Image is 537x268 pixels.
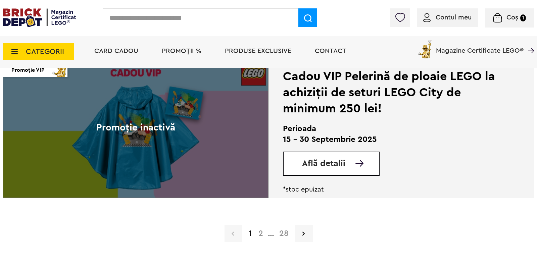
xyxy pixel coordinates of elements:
span: CATEGORII [26,48,64,55]
a: Produse exclusive [225,48,291,54]
span: Află detalii [302,159,345,168]
p: 15 - 30 Septembrie 2025 [283,134,501,145]
a: Contact [315,48,346,54]
a: Magazine Certificate LEGO® [524,39,534,45]
span: ... [266,232,276,236]
a: Pagina urmatoare [295,225,313,242]
a: Card Cadou [94,48,138,54]
a: 28 [276,229,292,237]
a: PROMOȚII % [162,48,201,54]
div: Cadou VIP Pelerină de ploaie LEGO la achiziții de seturi LEGO City de minimum 250 lei! [283,68,501,117]
a: 2 [255,229,266,237]
span: Coș [506,14,518,21]
a: Află detalii [302,159,379,168]
p: *stoc epuizat [283,185,501,194]
span: Promoție VIP [11,64,45,77]
span: Magazine Certificate LEGO® [436,39,524,54]
strong: 1 [245,229,255,237]
small: 1 [520,14,526,21]
h2: Perioada [283,123,501,134]
a: Contul meu [423,14,472,21]
span: Promoție inactivă [96,121,175,134]
span: Contul meu [436,14,472,21]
